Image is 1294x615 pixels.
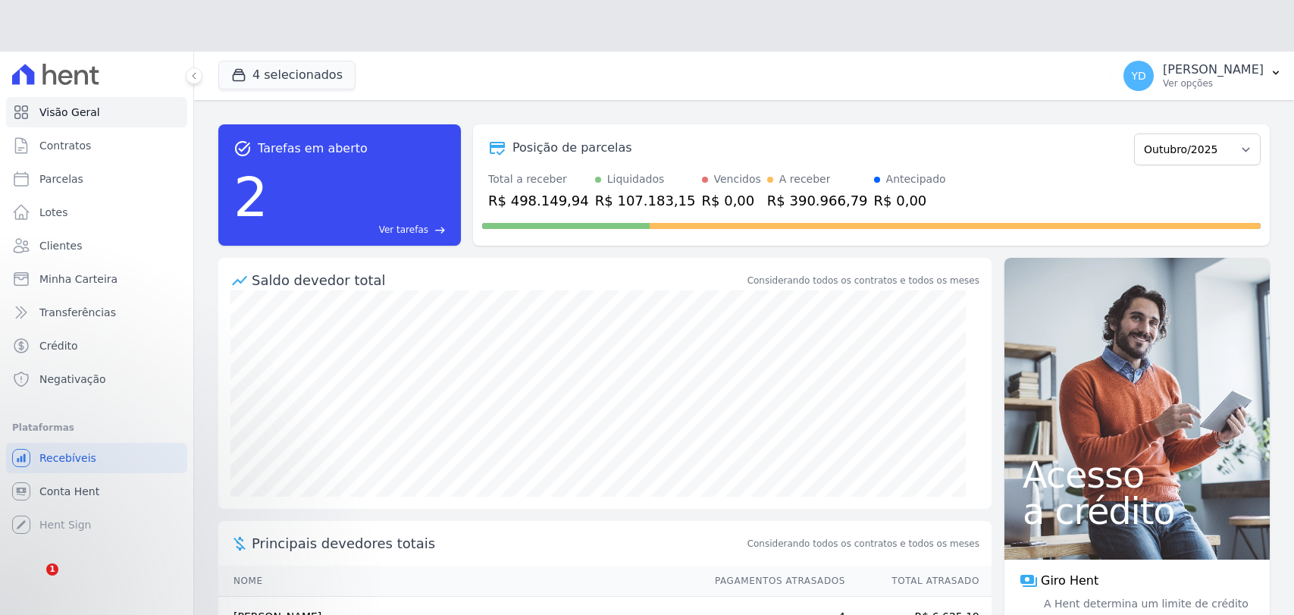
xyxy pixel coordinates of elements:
[39,171,83,187] span: Parcelas
[379,223,428,237] span: Ver tarefas
[15,563,52,600] iframe: Intercom live chat
[39,138,91,153] span: Contratos
[39,372,106,387] span: Negativação
[747,274,979,287] div: Considerando todos os contratos e todos os meses
[874,190,946,211] div: R$ 0,00
[1163,77,1264,89] p: Ver opções
[1111,55,1294,97] button: YD [PERSON_NAME] Ver opções
[233,140,252,158] span: task_alt
[39,238,82,253] span: Clientes
[6,264,187,294] a: Minha Carteira
[233,158,268,237] div: 2
[595,190,696,211] div: R$ 107.183,15
[6,331,187,361] a: Crédito
[12,419,181,437] div: Plataformas
[39,205,68,220] span: Lotes
[6,164,187,194] a: Parcelas
[700,566,846,597] th: Pagamentos Atrasados
[39,450,96,466] span: Recebíveis
[434,224,446,236] span: east
[39,338,78,353] span: Crédito
[39,271,117,287] span: Minha Carteira
[6,476,187,507] a: Conta Hent
[39,105,100,120] span: Visão Geral
[218,566,700,597] th: Nome
[6,443,187,473] a: Recebíveis
[6,231,187,261] a: Clientes
[6,364,187,394] a: Negativação
[714,171,761,187] div: Vencidos
[39,305,116,320] span: Transferências
[274,223,446,237] a: Ver tarefas east
[488,190,589,211] div: R$ 498.149,94
[846,566,992,597] th: Total Atrasado
[1163,62,1264,77] p: [PERSON_NAME]
[218,61,356,89] button: 4 selecionados
[252,533,744,554] span: Principais devedores totais
[1023,457,1252,493] span: Acesso
[702,190,761,211] div: R$ 0,00
[886,171,946,187] div: Antecipado
[6,297,187,328] a: Transferências
[747,537,979,551] span: Considerando todos os contratos e todos os meses
[252,270,744,290] div: Saldo devedor total
[767,190,868,211] div: R$ 390.966,79
[779,171,831,187] div: A receber
[6,97,187,127] a: Visão Geral
[607,171,665,187] div: Liquidados
[6,197,187,227] a: Lotes
[1041,572,1098,590] span: Giro Hent
[488,171,589,187] div: Total a receber
[1023,493,1252,529] span: a crédito
[512,139,632,157] div: Posição de parcelas
[258,140,368,158] span: Tarefas em aberto
[46,563,58,576] span: 1
[1131,71,1145,81] span: YD
[11,468,315,574] iframe: Intercom notifications mensagem
[6,130,187,161] a: Contratos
